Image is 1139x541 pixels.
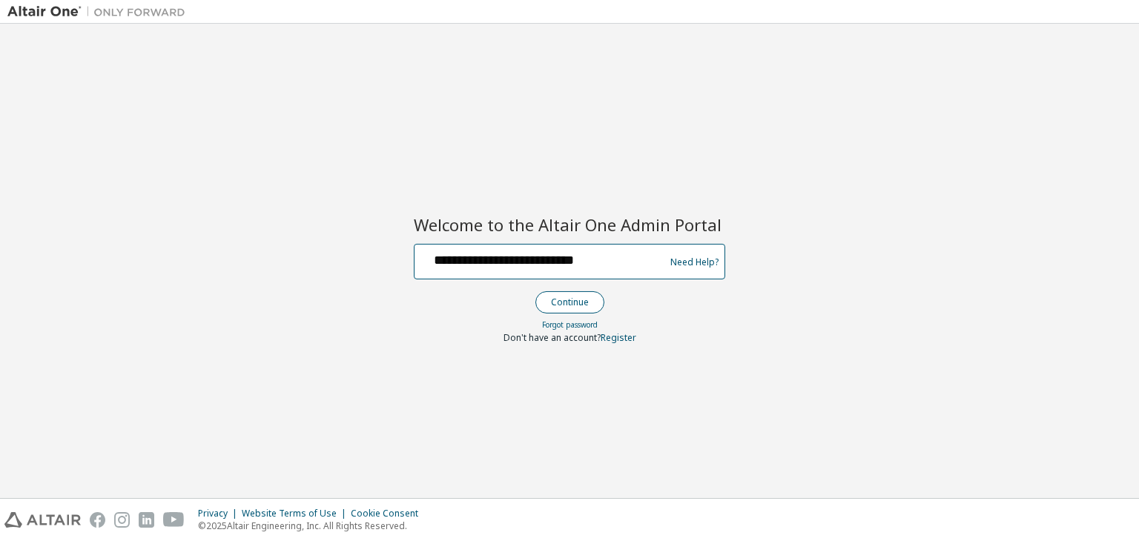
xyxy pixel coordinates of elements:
p: © 2025 Altair Engineering, Inc. All Rights Reserved. [198,520,427,532]
a: Need Help? [670,262,719,262]
div: Website Terms of Use [242,508,351,520]
img: Altair One [7,4,193,19]
span: Don't have an account? [504,331,601,344]
div: Privacy [198,508,242,520]
img: facebook.svg [90,512,105,528]
img: instagram.svg [114,512,130,528]
img: altair_logo.svg [4,512,81,528]
div: Cookie Consent [351,508,427,520]
button: Continue [535,291,604,313]
img: linkedin.svg [139,512,154,528]
a: Register [601,331,636,344]
img: youtube.svg [163,512,185,528]
h2: Welcome to the Altair One Admin Portal [414,214,725,235]
a: Forgot password [542,319,598,330]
